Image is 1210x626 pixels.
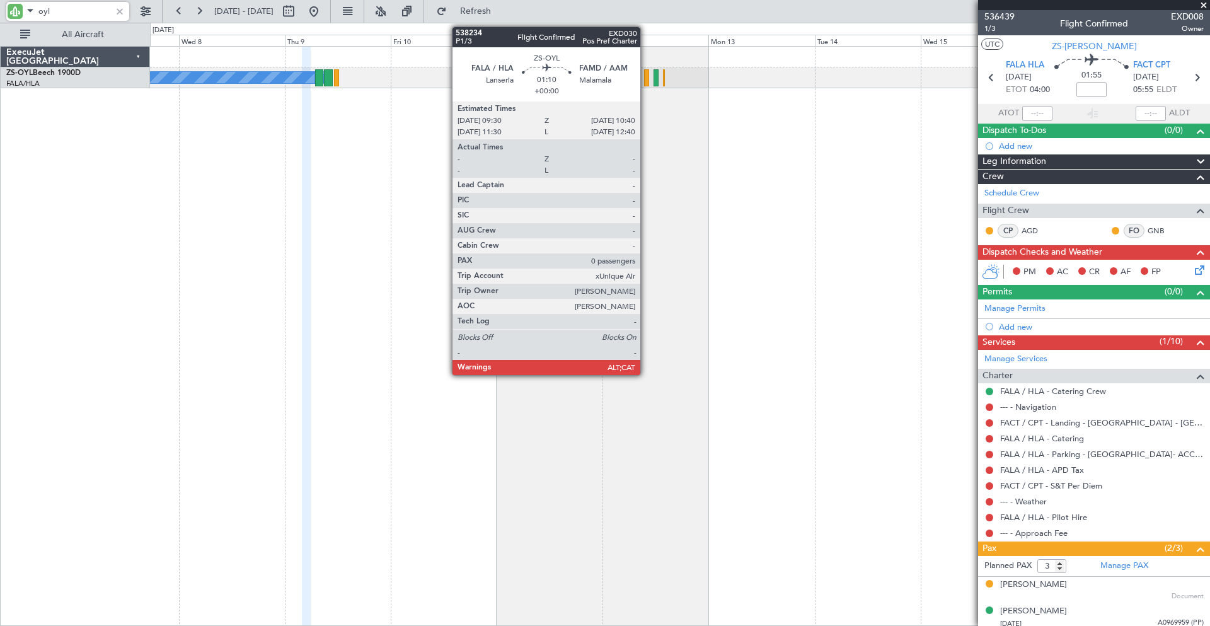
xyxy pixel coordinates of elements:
a: --- - Approach Fee [1000,528,1068,538]
a: FACT / CPT - Landing - [GEOGRAPHIC_DATA] - [GEOGRAPHIC_DATA] International FACT / CPT [1000,417,1204,428]
span: ZS-OYL [6,69,33,77]
span: PM [1023,266,1036,279]
span: [DATE] [1133,71,1159,84]
span: (0/0) [1165,124,1183,137]
span: FALA HLA [1006,59,1044,72]
span: Flight Crew [982,204,1029,218]
span: (0/0) [1165,285,1183,298]
span: ATOT [998,107,1019,120]
span: Owner [1171,23,1204,34]
div: [DATE] [153,25,174,36]
a: Schedule Crew [984,187,1039,200]
span: Charter [982,369,1013,383]
span: 05:55 [1133,84,1153,96]
span: Dispatch To-Dos [982,124,1046,138]
a: --- - Navigation [1000,402,1056,412]
span: 536439 [984,10,1015,23]
div: [PERSON_NAME] [1000,605,1067,618]
span: Dispatch Checks and Weather [982,245,1102,260]
a: FALA / HLA - Catering [1000,433,1084,444]
div: Flight Confirmed [1060,17,1128,30]
span: FACT CPT [1133,59,1170,72]
div: FO [1124,224,1144,238]
a: AGD [1022,225,1050,236]
span: 1/3 [984,23,1015,34]
a: FALA / HLA - Parking - [GEOGRAPHIC_DATA]- ACC # 1800 [1000,449,1204,460]
a: FALA / HLA - Pilot Hire [1000,512,1087,523]
span: 04:00 [1030,84,1050,96]
span: ZS-[PERSON_NAME] [1052,40,1137,53]
div: Sun 12 [602,35,708,46]
span: All Aircraft [33,30,133,39]
span: ETOT [1006,84,1027,96]
span: Permits [982,285,1012,299]
span: Leg Information [982,154,1046,169]
a: FALA / HLA - APD Tax [1000,465,1084,475]
span: Document [1172,591,1204,602]
span: Crew [982,170,1004,184]
a: Manage PAX [1100,560,1148,572]
div: Wed 15 [921,35,1027,46]
a: GNB [1148,225,1176,236]
span: Services [982,335,1015,350]
div: Thu 9 [285,35,391,46]
span: Refresh [449,7,502,16]
span: (2/3) [1165,542,1183,555]
input: --:-- [1022,106,1052,121]
a: FALA/HLA [6,79,40,88]
a: FALA / HLA - Catering Crew [1000,386,1106,397]
div: Wed 8 [179,35,285,46]
div: Add new [999,322,1204,332]
span: ELDT [1156,84,1177,96]
input: A/C (Reg. or Type) [38,2,111,21]
span: (1/10) [1160,335,1183,348]
div: Sat 11 [497,35,602,46]
span: AF [1121,266,1131,279]
div: Tue 14 [815,35,921,46]
span: ALDT [1169,107,1190,120]
a: ZS-OYLBeech 1900D [6,69,81,77]
button: All Aircraft [14,25,137,45]
span: [DATE] - [DATE] [214,6,274,17]
a: Manage Services [984,353,1047,366]
span: 01:55 [1081,69,1102,82]
div: Add new [999,141,1204,151]
span: CR [1089,266,1100,279]
label: Planned PAX [984,560,1032,572]
span: AC [1057,266,1068,279]
div: Mon 13 [708,35,814,46]
div: [PERSON_NAME] [1000,579,1067,591]
a: FACT / CPT - S&T Per Diem [1000,480,1102,491]
span: [DATE] [1006,71,1032,84]
span: EXD008 [1171,10,1204,23]
div: Fri 10 [391,35,497,46]
a: Manage Permits [984,303,1046,315]
button: Refresh [430,1,506,21]
span: Pax [982,542,996,556]
a: --- - Weather [1000,496,1047,507]
span: FP [1151,266,1161,279]
div: CP [998,224,1018,238]
button: UTC [981,38,1003,50]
